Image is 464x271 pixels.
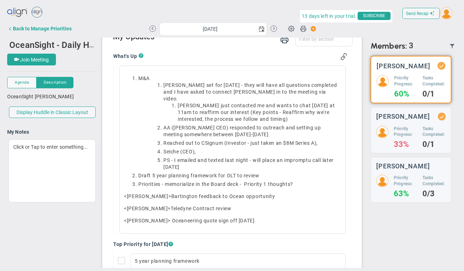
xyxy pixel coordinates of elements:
h3: [PERSON_NAME] [376,113,430,120]
span: Print Huddle [300,25,306,35]
input: Filter by section [296,33,352,45]
h5: Tasks Completed: [422,126,446,138]
h4: 0/1 [422,91,445,97]
div: Updated Status [439,63,444,68]
h4: 63% [394,191,417,197]
span: <[PERSON_NAME]> Oceaneering quote sign off [DATE] [124,218,254,223]
button: Join Meeting [7,54,56,65]
li: AA ([PERSON_NAME] CEO) responded to outreach and setting up meeting somewhere between [DATE]-[DATE] [163,124,341,138]
h4: What's Up [113,53,139,59]
h3: [PERSON_NAME] [377,63,430,69]
span: select [257,23,267,35]
button: Back to Manage Priorities [7,21,72,36]
span: Send Recap [406,11,429,16]
span: Reached out to CSignum (Investor - just taken an $8M Series A), [163,140,318,146]
span: <[PERSON_NAME]> [124,206,171,211]
span: OceanSight - Daily Huddle [9,39,111,50]
span: Filter Updated Members [449,43,455,49]
span: Priorities - memorialize in the Board deck - Priority 1 thoughts? [138,181,293,187]
p: Teledyne Contract review [124,205,341,212]
div: 5 year planning framework [130,253,346,268]
img: 204746.Person.photo [377,75,389,87]
span: Action Button [307,24,316,34]
h5: Priority Progress: [394,126,417,138]
span: [PERSON_NAME] set for [DATE] - they will have all questions completed and I have asked to connect... [163,82,337,102]
h5: Priority Progress: [394,175,417,187]
span: Description [44,79,66,85]
h3: [PERSON_NAME] [376,163,430,169]
h2: My Updates [113,32,353,43]
img: 206891.Person.photo [376,175,388,187]
span: Agenda [15,79,29,85]
h5: Tasks Completed: [422,75,445,87]
span: Print My Huddle Updates [280,34,289,43]
span: OceanSight [PERSON_NAME] [7,94,74,99]
button: Send Recap [402,8,440,19]
li: Draft 5 year planning framework for OLT to review [138,172,341,179]
div: Updated Status [439,114,444,119]
img: align-logo.svg [7,5,28,20]
span: Huddle Settings [284,21,298,35]
span: M&A [138,75,150,81]
div: Click or Tap to enter something... [9,139,96,202]
h4: 60% [394,91,417,97]
span: 3 [409,41,413,51]
span: SUBSCRIBE [358,12,391,20]
div: Back to Manage Priorities [13,26,72,31]
button: Description [37,77,73,88]
h4: Top Priority for [DATE] [113,241,347,247]
h5: Priority Progress: [394,75,417,87]
button: Display Huddle in Classic Layout [9,107,96,118]
button: Agenda [7,77,37,88]
h5: Tasks Completed: [422,175,446,187]
span: Bartington feedback to Ocean opportunity [171,193,275,199]
img: 204747.Person.photo [376,126,388,138]
h4: My Notes [7,129,97,135]
span: select [97,39,107,51]
h4: 0/3 [422,191,446,197]
span: <[PERSON_NAME]> [124,193,171,199]
h4: 0/1 [422,141,446,148]
span: PS - I emailed and texted last night - will place an impromptu call later [DATE] [163,157,334,170]
span: [PERSON_NAME] just contacted me and wants to chat [DATE] at 11am to reaffirm our interest (Key po... [178,103,335,122]
span: 13 days left in your trial. [302,12,356,21]
span: Members: [370,41,407,51]
span: Join Meeting [20,57,49,63]
h4: 33% [394,141,417,148]
span: Seiche (CEO), [163,149,196,154]
img: 204746.Person.photo [440,7,453,19]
